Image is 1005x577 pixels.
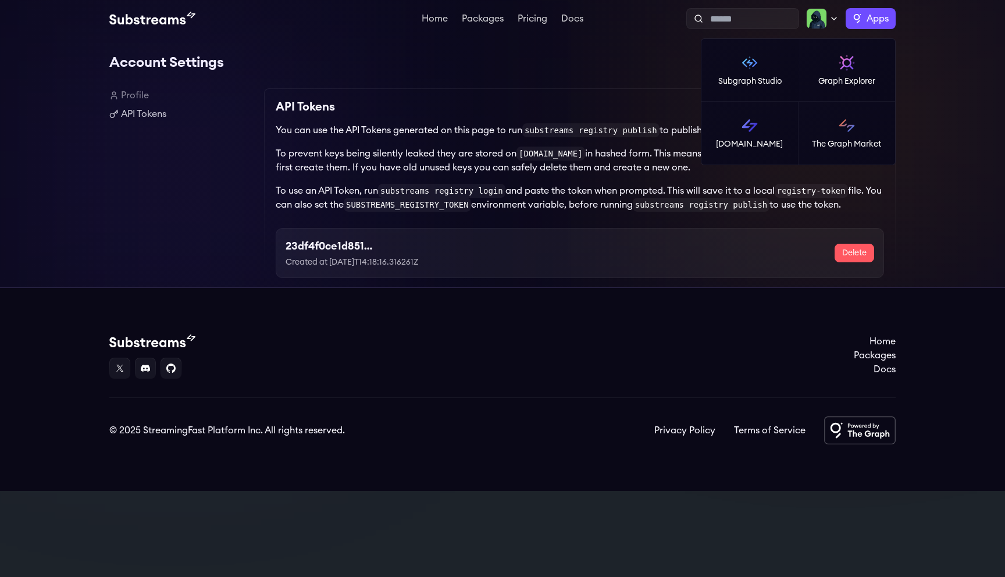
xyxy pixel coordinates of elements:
[286,238,377,254] h3: 23df4f0ce1d851ecbaa4611a4c064712
[419,14,450,26] a: Home
[276,147,884,174] p: To prevent keys being silently leaked they are stored on in hashed form. This means you can only ...
[835,244,874,262] button: Delete
[654,423,715,437] a: Privacy Policy
[378,184,505,198] code: substreams registry login
[522,123,660,137] code: substreams registry publish
[824,416,896,444] img: Powered by The Graph
[701,102,799,165] a: [DOMAIN_NAME]
[740,116,759,135] img: Substreams logo
[818,76,875,87] p: Graph Explorer
[854,334,896,348] a: Home
[276,184,884,212] p: To use an API Token, run and paste the token when prompted. This will save it to a local file. Yo...
[701,39,799,102] a: Subgraph Studio
[344,198,471,212] code: SUBSTREAMS_REGISTRY_TOKEN
[109,107,255,121] a: API Tokens
[740,54,759,72] img: Subgraph Studio logo
[515,14,550,26] a: Pricing
[806,8,827,29] img: Profile
[853,14,862,23] img: The Graph logo
[718,76,782,87] p: Subgraph Studio
[516,147,585,161] code: [DOMAIN_NAME]
[837,54,856,72] img: Graph Explorer logo
[109,334,195,348] img: Substream's logo
[109,12,195,26] img: Substream's logo
[286,257,469,268] p: Created at [DATE]T14:18:16.316261Z
[276,98,335,116] h2: API Tokens
[109,51,896,74] h1: Account Settings
[867,12,889,26] span: Apps
[459,14,506,26] a: Packages
[854,348,896,362] a: Packages
[734,423,806,437] a: Terms of Service
[812,138,881,150] p: The Graph Market
[799,102,896,165] a: The Graph Market
[276,123,884,137] p: You can use the API Tokens generated on this page to run to publish packages on
[837,116,856,135] img: The Graph Market logo
[109,423,345,437] div: © 2025 StreamingFast Platform Inc. All rights reserved.
[854,362,896,376] a: Docs
[633,198,770,212] code: substreams registry publish
[109,88,255,102] a: Profile
[775,184,848,198] code: registry-token
[716,138,783,150] p: [DOMAIN_NAME]
[559,14,586,26] a: Docs
[799,39,896,102] a: Graph Explorer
